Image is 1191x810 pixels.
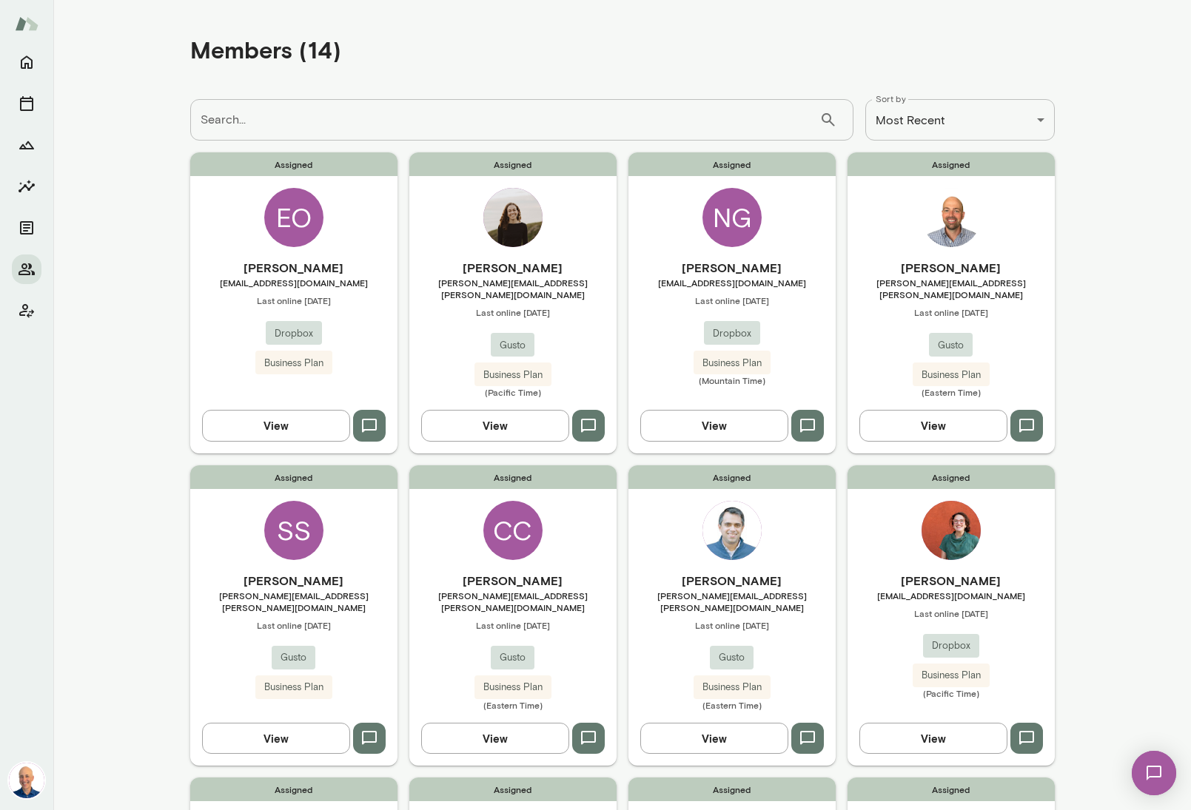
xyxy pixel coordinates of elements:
span: [PERSON_NAME][EMAIL_ADDRESS][PERSON_NAME][DOMAIN_NAME] [409,277,617,300]
span: (Eastern Time) [628,699,836,711]
span: Last online [DATE] [628,619,836,631]
span: (Pacific Time) [848,687,1055,699]
span: Gusto [929,338,973,353]
img: Mark Lazen [9,763,44,798]
span: Business Plan [255,356,332,371]
label: Sort by [876,92,906,105]
div: NG [702,188,762,247]
button: View [202,723,350,754]
h6: [PERSON_NAME] [190,259,397,277]
h6: [PERSON_NAME] [628,572,836,590]
span: [EMAIL_ADDRESS][DOMAIN_NAME] [628,277,836,288]
span: (Mountain Time) [628,374,836,386]
button: View [859,410,1007,441]
span: Business Plan [694,680,771,695]
button: Sessions [12,89,41,118]
button: Client app [12,296,41,325]
span: Business Plan [474,680,551,695]
button: View [640,410,788,441]
span: Business Plan [913,368,990,382]
span: Last online [DATE] [848,607,1055,619]
span: [PERSON_NAME][EMAIL_ADDRESS][PERSON_NAME][DOMAIN_NAME] [190,590,397,613]
h4: Members (14) [190,36,341,64]
span: Gusto [491,650,534,665]
span: Assigned [628,777,836,801]
h6: [PERSON_NAME] [190,572,397,590]
button: Members [12,254,41,284]
button: Documents [12,213,41,243]
span: Business Plan [694,356,771,371]
span: Business Plan [913,668,990,683]
span: Assigned [848,465,1055,489]
span: Last online [DATE] [848,306,1055,318]
span: Assigned [409,152,617,176]
span: (Eastern Time) [848,386,1055,398]
span: (Eastern Time) [409,699,617,711]
span: Assigned [190,152,397,176]
span: Business Plan [255,680,332,695]
div: Most Recent [865,99,1055,141]
button: View [421,410,569,441]
img: Eric Jester [702,501,762,560]
span: Last online [DATE] [409,619,617,631]
span: Assigned [409,465,617,489]
span: Assigned [409,777,617,801]
span: Assigned [848,777,1055,801]
img: Mento [15,10,38,38]
span: Business Plan [474,368,551,382]
img: Travis Anderson [922,188,981,247]
h6: [PERSON_NAME] [628,259,836,277]
span: Assigned [848,152,1055,176]
span: [PERSON_NAME][EMAIL_ADDRESS][PERSON_NAME][DOMAIN_NAME] [628,590,836,613]
h6: [PERSON_NAME] [409,259,617,277]
button: View [640,723,788,754]
button: Insights [12,172,41,201]
span: Assigned [628,465,836,489]
button: View [202,410,350,441]
span: [EMAIL_ADDRESS][DOMAIN_NAME] [848,590,1055,601]
h6: [PERSON_NAME] [848,572,1055,590]
img: Sarah Jacobson [483,188,543,247]
span: Last online [DATE] [190,294,397,306]
span: Dropbox [266,326,322,341]
div: CC [483,501,543,560]
button: View [859,723,1007,754]
span: (Pacific Time) [409,386,617,398]
span: Assigned [190,465,397,489]
span: Assigned [628,152,836,176]
span: Gusto [272,650,315,665]
span: Assigned [190,777,397,801]
div: SS [264,501,323,560]
span: [EMAIL_ADDRESS][DOMAIN_NAME] [190,277,397,288]
span: Dropbox [704,326,760,341]
span: Dropbox [923,638,979,653]
button: Growth Plan [12,130,41,160]
img: Sarah Gurman [922,501,981,560]
span: Last online [DATE] [190,619,397,631]
span: Gusto [491,338,534,353]
button: View [421,723,569,754]
button: Home [12,47,41,77]
h6: [PERSON_NAME] [409,572,617,590]
span: Last online [DATE] [409,306,617,318]
h6: [PERSON_NAME] [848,259,1055,277]
span: Gusto [710,650,754,665]
span: [PERSON_NAME][EMAIL_ADDRESS][PERSON_NAME][DOMAIN_NAME] [409,590,617,613]
div: EO [264,188,323,247]
span: Last online [DATE] [628,294,836,306]
span: [PERSON_NAME][EMAIL_ADDRESS][PERSON_NAME][DOMAIN_NAME] [848,277,1055,300]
